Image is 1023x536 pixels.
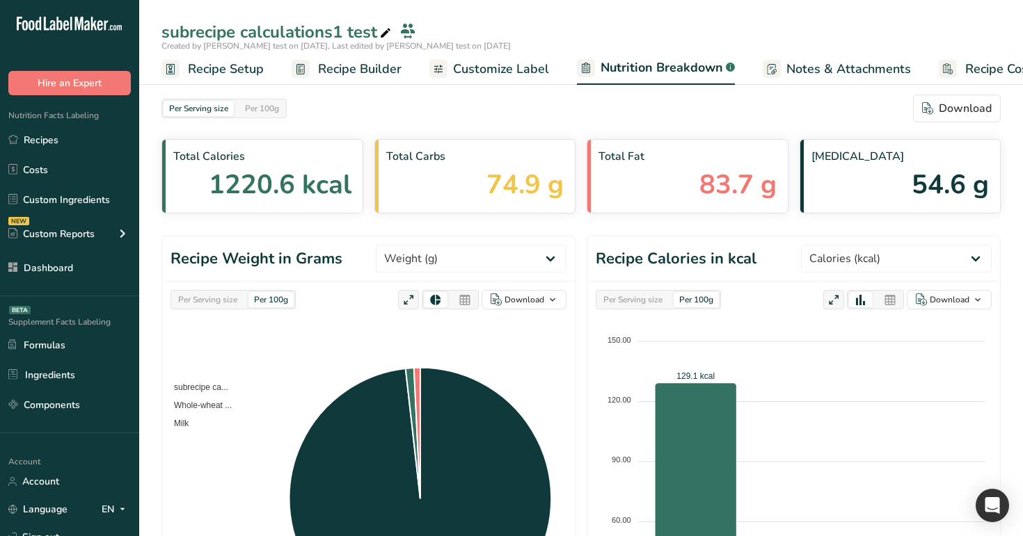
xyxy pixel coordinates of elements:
[596,247,756,270] h1: Recipe Calories in kcal
[173,292,243,307] div: Per Serving size
[164,382,228,392] span: subrecipe ca...
[601,58,723,77] span: Nutrition Breakdown
[239,101,285,116] div: Per 100g
[8,497,68,521] a: Language
[164,101,234,116] div: Per Serving size
[292,54,402,85] a: Recipe Builder
[786,60,911,79] span: Notes & Attachments
[453,60,549,79] span: Customize Label
[486,165,564,204] span: 74.9 g
[209,165,351,204] span: 1220.6 kcal
[161,54,264,85] a: Recipe Setup
[674,292,719,307] div: Per 100g
[608,336,631,344] tspan: 150.00
[763,54,911,85] a: Notes & Attachments
[318,60,402,79] span: Recipe Builder
[976,489,1009,522] div: Open Intercom Messenger
[612,455,631,464] tspan: 90.00
[9,306,31,314] div: BETA
[248,292,294,307] div: Per 100g
[598,292,668,307] div: Per Serving size
[164,419,189,428] span: Milk
[170,247,342,270] h1: Recipe Weight in Grams
[577,52,735,86] a: Nutrition Breakdown
[429,54,549,85] a: Customize Label
[612,516,631,524] tspan: 60.00
[699,165,777,204] span: 83.7 g
[598,148,777,165] span: Total Fat
[930,293,969,306] div: Download
[8,227,95,241] div: Custom Reports
[188,60,264,79] span: Recipe Setup
[913,95,1001,122] button: Download
[386,148,564,165] span: Total Carbs
[173,148,351,165] span: Total Calories
[8,71,131,95] button: Hire an Expert
[811,148,990,165] span: [MEDICAL_DATA]
[505,293,544,306] div: Download
[8,217,29,225] div: NEW
[161,40,511,51] span: Created by [PERSON_NAME] test on [DATE], Last edited by [PERSON_NAME] test on [DATE]
[608,396,631,404] tspan: 120.00
[161,19,394,44] div: subrecipe calculations1 test
[102,501,131,518] div: EN
[164,400,232,410] span: Whole-wheat ...
[907,290,992,309] button: Download
[922,100,992,117] div: Download
[912,165,989,204] span: 54.6 g
[482,290,566,309] button: Download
